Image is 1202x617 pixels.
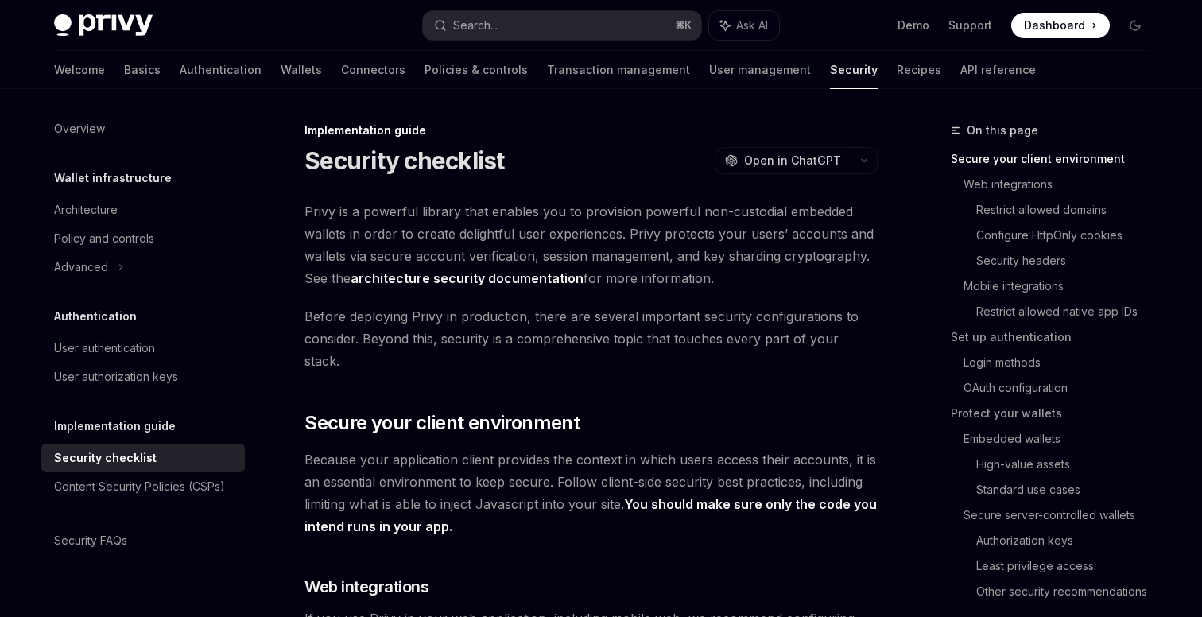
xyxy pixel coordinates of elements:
span: Dashboard [1024,17,1085,33]
span: Privy is a powerful library that enables you to provision powerful non-custodial embedded wallets... [304,200,878,289]
div: User authentication [54,339,155,358]
a: Welcome [54,51,105,89]
div: Security FAQs [54,531,127,550]
div: Implementation guide [304,122,878,138]
a: User management [709,51,811,89]
a: Other security recommendations [976,579,1161,604]
div: Architecture [54,200,118,219]
span: Before deploying Privy in production, there are several important security configurations to cons... [304,305,878,372]
h5: Wallet infrastructure [54,169,172,188]
a: Secure your client environment [951,146,1161,172]
div: Content Security Policies (CSPs) [54,477,225,496]
a: API reference [960,51,1036,89]
a: Authorization keys [976,528,1161,553]
a: Secure server-controlled wallets [964,503,1161,528]
a: Restrict allowed native app IDs [976,299,1161,324]
h1: Security checklist [304,146,505,175]
a: Support [948,17,992,33]
a: Transaction management [547,51,690,89]
a: Policies & controls [425,51,528,89]
button: Search...⌘K [423,11,701,40]
img: dark logo [54,14,153,37]
a: Security [830,51,878,89]
button: Ask AI [709,11,779,40]
span: Because your application client provides the context in which users access their accounts, it is ... [304,448,878,537]
h5: Authentication [54,307,137,326]
div: User authorization keys [54,367,178,386]
a: Embedded wallets [964,426,1161,452]
a: User authentication [41,334,245,363]
a: Basics [124,51,161,89]
a: User authorization keys [41,363,245,391]
a: Connectors [341,51,405,89]
a: Configure HttpOnly cookies [976,223,1161,248]
a: Dashboard [1011,13,1110,38]
span: Open in ChatGPT [744,153,841,169]
h5: Implementation guide [54,417,176,436]
button: Open in ChatGPT [715,147,851,174]
div: Security checklist [54,448,157,468]
a: Web integrations [964,172,1161,197]
a: Policy and controls [41,224,245,253]
a: Restrict allowed domains [976,197,1161,223]
a: Security headers [976,248,1161,274]
a: OAuth configuration [964,375,1161,401]
a: Login methods [964,350,1161,375]
a: Content Security Policies (CSPs) [41,472,245,501]
div: Policy and controls [54,229,154,248]
div: Overview [54,119,105,138]
button: Toggle dark mode [1123,13,1148,38]
a: Least privilege access [976,553,1161,579]
a: Recipes [897,51,941,89]
span: ⌘ K [675,19,692,32]
span: Ask AI [736,17,768,33]
div: Search... [453,16,498,35]
a: Overview [41,114,245,143]
span: On this page [967,121,1038,140]
a: Security checklist [41,444,245,472]
a: architecture security documentation [351,270,584,287]
a: Standard use cases [976,477,1161,503]
a: Demo [898,17,929,33]
a: Architecture [41,196,245,224]
a: Wallets [281,51,322,89]
div: Advanced [54,258,108,277]
span: Secure your client environment [304,410,580,436]
a: Security FAQs [41,526,245,555]
span: Web integrations [304,576,428,598]
a: Set up authentication [951,324,1161,350]
a: Mobile integrations [964,274,1161,299]
a: Protect your wallets [951,401,1161,426]
a: High-value assets [976,452,1161,477]
a: Authentication [180,51,262,89]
